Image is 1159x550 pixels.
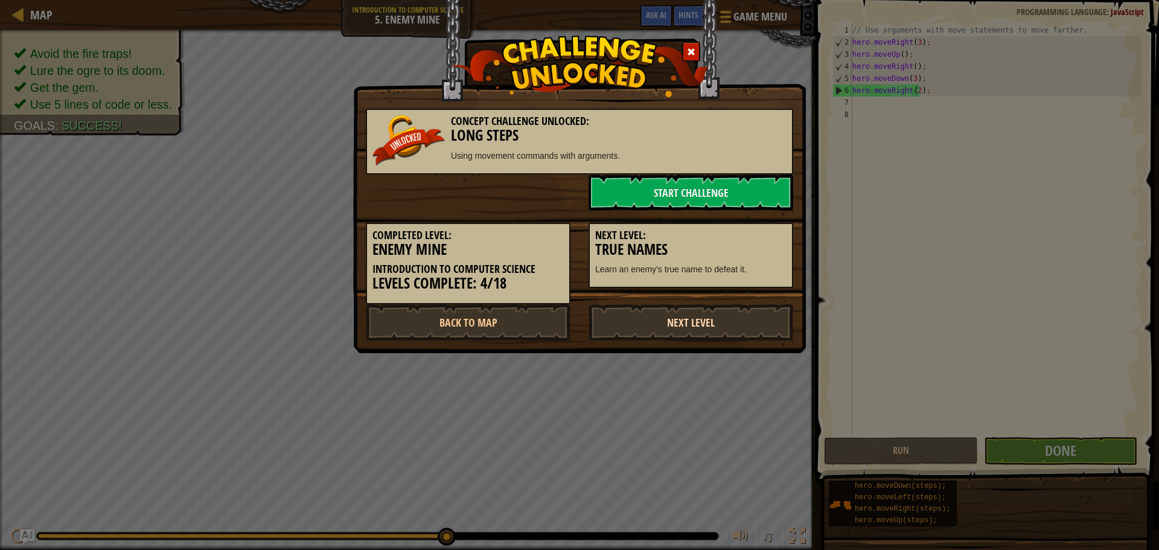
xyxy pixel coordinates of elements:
[372,229,564,241] h5: Completed Level:
[589,174,793,211] a: Start Challenge
[372,127,787,144] h3: Long Steps
[372,263,564,275] h5: Introduction to Computer Science
[589,304,793,341] a: Next Level
[595,263,787,275] p: Learn an enemy's true name to defeat it.
[372,115,445,166] img: unlocked_banner.png
[372,275,564,292] h3: Levels Complete: 4/18
[372,241,564,258] h3: Enemy Mine
[366,304,570,341] a: Back to Map
[595,241,787,258] h3: True Names
[451,114,589,129] span: Concept Challenge Unlocked:
[450,36,709,97] img: challenge_unlocked.png
[595,229,787,241] h5: Next Level:
[372,150,787,162] p: Using movement commands with arguments.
